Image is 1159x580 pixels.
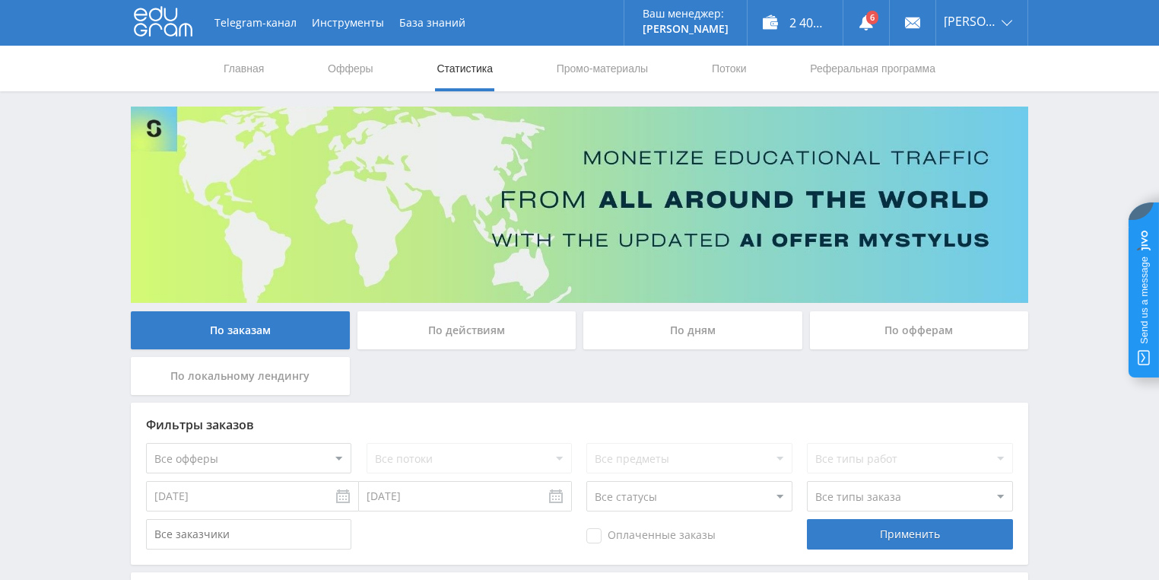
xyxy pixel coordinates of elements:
a: Статистика [435,46,494,91]
div: По локальному лендингу [131,357,350,395]
div: Фильтры заказов [146,418,1013,432]
input: Все заказчики [146,519,351,550]
img: Banner [131,107,1028,303]
a: Офферы [326,46,375,91]
div: По заказам [131,311,350,349]
div: По дням [583,311,802,349]
p: Ваш менеджер: [643,8,729,20]
span: Оплаченные заказы [586,528,716,543]
div: Применить [807,519,1012,550]
p: [PERSON_NAME] [643,23,729,35]
a: Главная [222,46,265,91]
a: Реферальная программа [808,46,937,91]
a: Потоки [710,46,748,91]
span: [PERSON_NAME] [944,15,997,27]
a: Промо-материалы [555,46,649,91]
div: По офферам [810,311,1029,349]
div: По действиям [357,311,576,349]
